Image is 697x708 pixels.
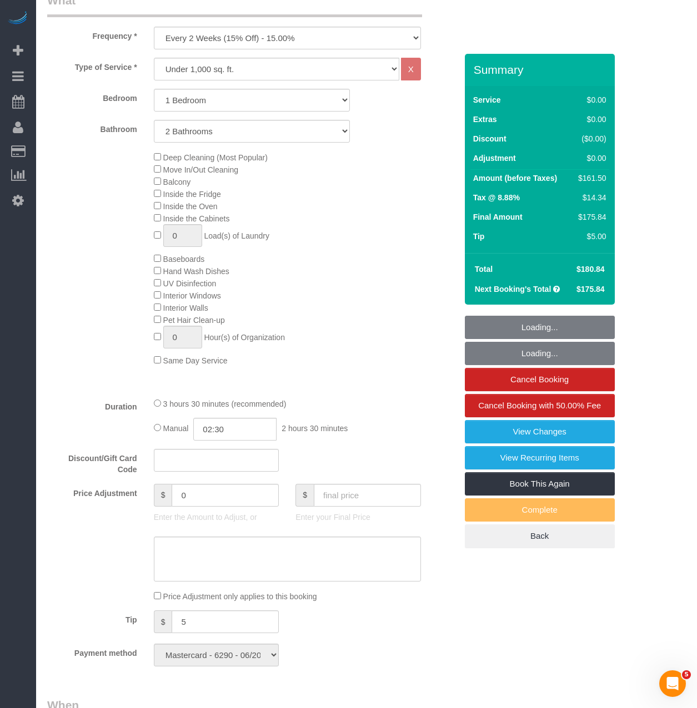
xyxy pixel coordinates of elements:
span: Baseboards [163,255,205,264]
label: Discount/Gift Card Code [39,449,146,475]
span: Load(s) of Laundry [204,231,269,240]
span: Cancel Booking with 50.00% Fee [478,401,601,410]
span: 2 hours 30 minutes [282,424,348,433]
div: $0.00 [574,153,606,164]
span: Inside the Fridge [163,190,221,199]
strong: Total [475,265,493,274]
label: Duration [39,397,146,412]
label: Payment method [39,644,146,659]
span: Interior Windows [163,291,221,300]
p: Enter your Final Price [295,512,421,523]
span: Deep Cleaning (Most Popular) [163,153,268,162]
span: Price Adjustment only applies to this booking [163,592,317,601]
a: Cancel Booking with 50.00% Fee [465,394,615,417]
a: View Changes [465,420,615,443]
span: Balcony [163,178,191,186]
label: Bathroom [39,120,146,135]
label: Extras [473,114,497,125]
label: Amount (before Taxes) [473,173,557,184]
span: Same Day Service [163,356,228,365]
span: 3 hours 30 minutes (recommended) [163,399,287,408]
a: Cancel Booking [465,368,615,391]
label: Price Adjustment [39,484,146,499]
strong: Next Booking's Total [475,285,551,294]
span: $ [154,610,172,633]
span: Inside the Oven [163,202,218,211]
label: Discount [473,133,507,144]
span: Hour(s) of Organization [204,333,285,342]
label: Bedroom [39,89,146,104]
span: Pet Hair Clean-up [163,316,225,325]
label: Type of Service * [39,58,146,73]
input: final price [314,484,421,507]
label: Final Amount [473,211,523,222]
span: Interior Walls [163,304,208,312]
div: $161.50 [574,173,606,184]
h3: Summary [474,63,609,76]
label: Service [473,94,501,105]
span: $180.84 [576,265,605,274]
div: $175.84 [574,211,606,222]
div: $0.00 [574,94,606,105]
img: Automaid Logo [7,11,29,27]
span: $ [154,484,172,507]
span: 5 [682,670,691,679]
span: UV Disinfection [163,279,217,288]
label: Frequency * [39,27,146,42]
label: Tax @ 8.88% [473,192,520,203]
iframe: Intercom live chat [659,670,686,697]
div: $14.34 [574,192,606,203]
div: $0.00 [574,114,606,125]
a: Back [465,524,615,548]
p: Enter the Amount to Adjust, or [154,512,279,523]
div: $5.00 [574,231,606,242]
label: Tip [39,610,146,625]
label: Adjustment [473,153,516,164]
span: Hand Wash Dishes [163,267,229,276]
div: ($0.00) [574,133,606,144]
span: Move In/Out Cleaning [163,165,238,174]
a: Book This Again [465,472,615,495]
span: $ [295,484,314,507]
span: Inside the Cabinets [163,214,230,223]
label: Tip [473,231,485,242]
span: Manual [163,424,189,433]
span: $175.84 [576,285,605,294]
a: View Recurring Items [465,446,615,469]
